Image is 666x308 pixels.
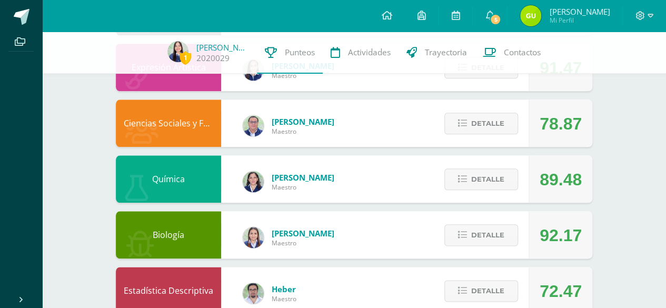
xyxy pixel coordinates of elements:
a: 2020029 [196,53,230,64]
span: Punteos [285,47,315,58]
span: Heber [272,284,296,294]
a: Actividades [323,32,399,74]
a: Contactos [475,32,549,74]
span: Maestro [272,239,334,247]
span: Detalle [471,281,504,301]
button: Detalle [444,113,518,134]
span: Maestro [272,183,334,192]
span: 1 [180,51,191,64]
button: Detalle [444,168,518,190]
img: 85526fe70f0a80e44f2028c9f5c8a54d.png [243,227,264,248]
span: Detalle [471,225,504,245]
div: Química [116,155,221,203]
div: Biología [116,211,221,259]
img: c1c1b07ef08c5b34f56a5eb7b3c08b85.png [243,115,264,136]
span: Actividades [348,47,391,58]
img: 8a9c0d23577916ab2ee25db84bfe7c54.png [520,5,541,26]
span: Contactos [504,47,541,58]
span: [PERSON_NAME] [272,228,334,239]
span: Detalle [471,170,504,189]
div: 89.48 [540,156,582,203]
div: 92.17 [540,212,582,259]
span: Trayectoria [425,47,467,58]
a: Trayectoria [399,32,475,74]
a: [PERSON_NAME] [196,42,249,53]
span: Mi Perfil [549,16,610,25]
span: [PERSON_NAME] [272,172,334,183]
div: Ciencias Sociales y Formación Ciudadana 5 [116,100,221,147]
img: 72c4e9ccc69827b8901a91d54cf0b421.png [167,41,188,62]
span: [PERSON_NAME] [549,6,610,17]
button: Detalle [444,280,518,302]
span: Maestro [272,71,334,80]
span: Detalle [471,114,504,133]
button: Detalle [444,224,518,246]
img: 34baededec4b5a5d684641d5d0f97b48.png [243,171,264,192]
img: 00229b7027b55c487e096d516d4a36c4.png [243,283,264,304]
div: 78.87 [540,100,582,147]
span: Maestro [272,294,296,303]
span: Maestro [272,127,334,136]
span: 5 [490,14,501,25]
a: Punteos [257,32,323,74]
span: [PERSON_NAME] [272,116,334,127]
